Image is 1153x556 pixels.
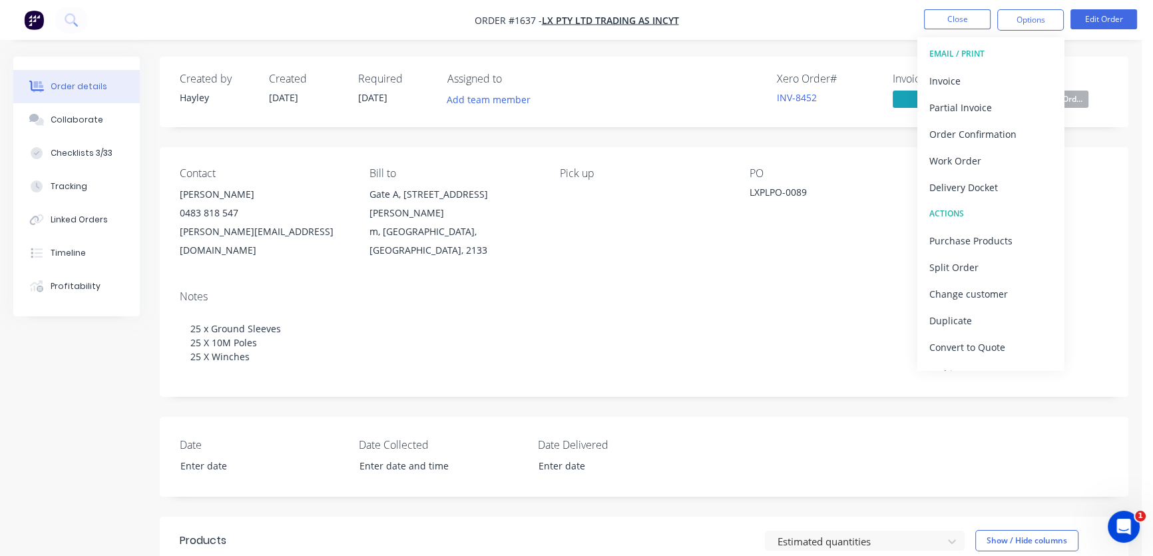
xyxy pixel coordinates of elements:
div: Required [358,73,431,85]
div: Invoiced [893,73,993,85]
div: Gate A, [STREET_ADDRESS][PERSON_NAME]m, [GEOGRAPHIC_DATA], [GEOGRAPHIC_DATA], 2133 [369,185,538,260]
span: [DATE] [358,91,387,104]
img: Factory [24,10,44,30]
iframe: Intercom live chat [1108,511,1140,543]
div: Archive [929,364,1052,384]
label: Date Collected [359,437,525,453]
button: Collaborate [13,103,140,137]
div: EMAIL / PRINT [929,45,1052,63]
button: Edit Order [1070,9,1137,29]
div: Profitability [51,280,101,292]
div: Delivery Docket [929,178,1052,197]
div: Bill to [369,167,538,180]
div: Products [180,533,226,549]
div: [PERSON_NAME] [180,185,348,204]
button: Options [997,9,1064,31]
div: Tracking [51,180,87,192]
span: 1 [1135,511,1146,521]
div: PO [750,167,918,180]
div: ACTIONS [929,205,1052,222]
div: Xero Order # [777,73,877,85]
div: Collaborate [51,114,103,126]
div: Split Order [929,258,1052,277]
span: [DATE] [269,91,298,104]
div: Checklists 3/33 [51,147,113,159]
div: Created [269,73,342,85]
span: Partial [893,91,973,107]
div: Created by [180,73,253,85]
div: Contact [180,167,348,180]
button: Add team member [447,91,538,109]
button: Show / Hide columns [975,530,1078,551]
button: Order details [13,70,140,103]
div: 25 x Ground Sleeves 25 X 10M Poles 25 X Winches [180,308,1108,377]
button: Profitability [13,270,140,303]
div: Timeline [51,247,86,259]
button: Tracking [13,170,140,203]
div: Gate A, [STREET_ADDRESS][PERSON_NAME] [369,185,538,222]
label: Date Delivered [538,437,704,453]
div: Order details [51,81,107,93]
div: Notes [180,290,1108,303]
span: Order #1637 - [475,14,542,27]
div: Work Order [929,151,1052,170]
div: [PERSON_NAME][EMAIL_ADDRESS][DOMAIN_NAME] [180,222,348,260]
div: m, [GEOGRAPHIC_DATA], [GEOGRAPHIC_DATA], 2133 [369,222,538,260]
button: Close [924,9,991,29]
div: Purchase Products [929,231,1052,250]
label: Date [180,437,346,453]
div: Order Confirmation [929,125,1052,144]
div: Hayley [180,91,253,105]
div: 0483 818 547 [180,204,348,222]
div: Pick up [560,167,728,180]
input: Enter date [529,456,695,476]
input: Enter date and time [350,456,516,476]
div: Change customer [929,284,1052,304]
div: Linked Orders [51,214,108,226]
div: Duplicate [929,311,1052,330]
button: Checklists 3/33 [13,137,140,170]
div: LXPLPO-0089 [750,185,916,204]
div: Partial Invoice [929,98,1052,117]
button: Linked Orders [13,203,140,236]
a: LX Pty Ltd trading as INCYT [542,14,679,27]
button: Timeline [13,236,140,270]
div: Invoice [929,71,1052,91]
a: INV-8452 [777,91,817,104]
div: Assigned to [447,73,580,85]
input: Enter date [171,456,337,476]
div: [PERSON_NAME]0483 818 547[PERSON_NAME][EMAIL_ADDRESS][DOMAIN_NAME] [180,185,348,260]
div: Convert to Quote [929,338,1052,357]
button: Add team member [440,91,538,109]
